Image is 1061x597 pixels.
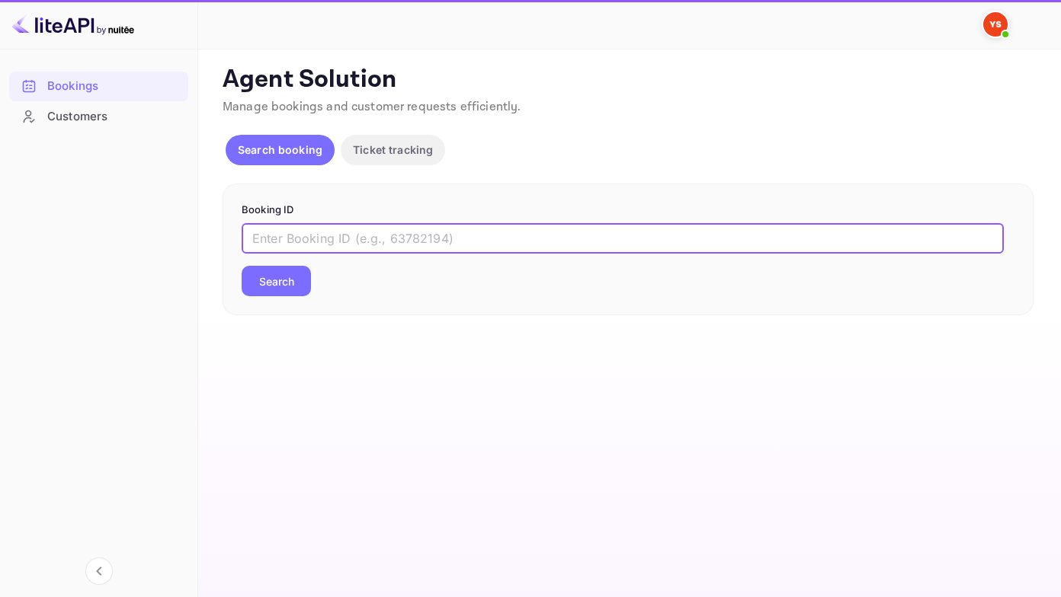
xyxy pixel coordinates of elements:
button: Search [242,266,311,296]
button: Collapse navigation [85,557,113,585]
p: Agent Solution [223,65,1034,95]
a: Customers [9,102,188,130]
div: Bookings [47,78,181,95]
div: Customers [47,108,181,126]
p: Search booking [238,142,322,158]
img: Yandex Support [983,12,1008,37]
input: Enter Booking ID (e.g., 63782194) [242,223,1004,254]
span: Manage bookings and customer requests efficiently. [223,99,521,115]
p: Booking ID [242,203,1015,218]
img: LiteAPI logo [12,12,134,37]
div: Bookings [9,72,188,101]
a: Bookings [9,72,188,100]
p: Ticket tracking [353,142,433,158]
div: Customers [9,102,188,132]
